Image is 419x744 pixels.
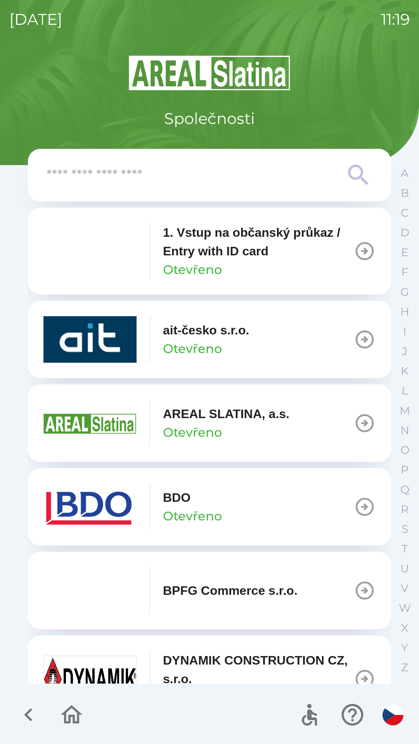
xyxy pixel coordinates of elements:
[401,364,409,378] p: K
[381,8,410,31] p: 11:19
[395,420,414,440] button: N
[401,621,408,635] p: X
[43,228,137,274] img: 93ea42ec-2d1b-4d6e-8f8a-bdbb4610bcc3.png
[395,559,414,579] button: U
[401,463,409,477] p: P
[43,567,137,614] img: f3b1b367-54a7-43c8-9d7e-84e812667233.png
[402,344,407,358] p: J
[43,400,137,446] img: aad3f322-fb90-43a2-be23-5ead3ef36ce5.png
[400,424,409,437] p: N
[28,301,391,378] button: ait-česko s.r.o.Otevřeno
[400,226,409,239] p: D
[395,618,414,638] button: X
[43,316,137,363] img: 40b5cfbb-27b1-4737-80dc-99d800fbabba.png
[163,339,222,358] p: Otevřeno
[28,635,391,722] button: DYNAMIK CONSTRUCTION CZ, s.r.o.Otevřeno
[28,54,391,91] img: Logo
[163,321,249,339] p: ait-česko s.r.o.
[164,107,255,130] p: Společnosti
[395,598,414,618] button: W
[395,381,414,401] button: L
[395,401,414,420] button: M
[401,661,408,674] p: Z
[395,579,414,598] button: V
[401,265,408,279] p: F
[395,499,414,519] button: R
[395,223,414,243] button: D
[395,341,414,361] button: J
[395,322,414,341] button: I
[395,203,414,223] button: C
[402,384,408,398] p: L
[403,325,406,338] p: I
[400,443,409,457] p: O
[402,542,408,556] p: T
[43,656,137,702] img: 9aa1c191-0426-4a03-845b-4981a011e109.jpeg
[395,658,414,677] button: Z
[400,404,410,417] p: M
[395,480,414,499] button: Q
[163,260,222,279] p: Otevřeno
[400,483,409,496] p: Q
[163,488,190,507] p: BDO
[395,460,414,480] button: P
[163,223,354,260] p: 1. Vstup na občanský průkaz / Entry with ID card
[395,302,414,322] button: H
[395,539,414,559] button: T
[395,440,414,460] button: O
[28,208,391,294] button: 1. Vstup na občanský průkaz / Entry with ID cardOtevřeno
[401,641,408,654] p: Y
[399,601,411,615] p: W
[163,651,354,688] p: DYNAMIK CONSTRUCTION CZ, s.r.o.
[383,704,403,725] img: cs flag
[28,552,391,629] button: BPFG Commerce s.r.o.
[163,423,222,442] p: Otevřeno
[163,405,289,423] p: AREAL SLATINA, a.s.
[400,562,409,575] p: U
[401,167,409,180] p: A
[395,164,414,183] button: A
[28,384,391,462] button: AREAL SLATINA, a.s.Otevřeno
[395,638,414,658] button: Y
[43,484,137,530] img: ae7449ef-04f1-48ed-85b5-e61960c78b50.png
[395,183,414,203] button: B
[401,186,409,200] p: B
[395,262,414,282] button: F
[402,522,408,536] p: S
[395,243,414,262] button: E
[9,8,62,31] p: [DATE]
[395,519,414,539] button: S
[163,581,298,600] p: BPFG Commerce s.r.o.
[401,503,409,516] p: R
[401,206,409,220] p: C
[400,285,409,299] p: G
[395,361,414,381] button: K
[401,246,409,259] p: E
[401,582,409,595] p: V
[163,507,222,525] p: Otevřeno
[28,468,391,546] button: BDOOtevřeno
[400,305,409,319] p: H
[395,282,414,302] button: G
